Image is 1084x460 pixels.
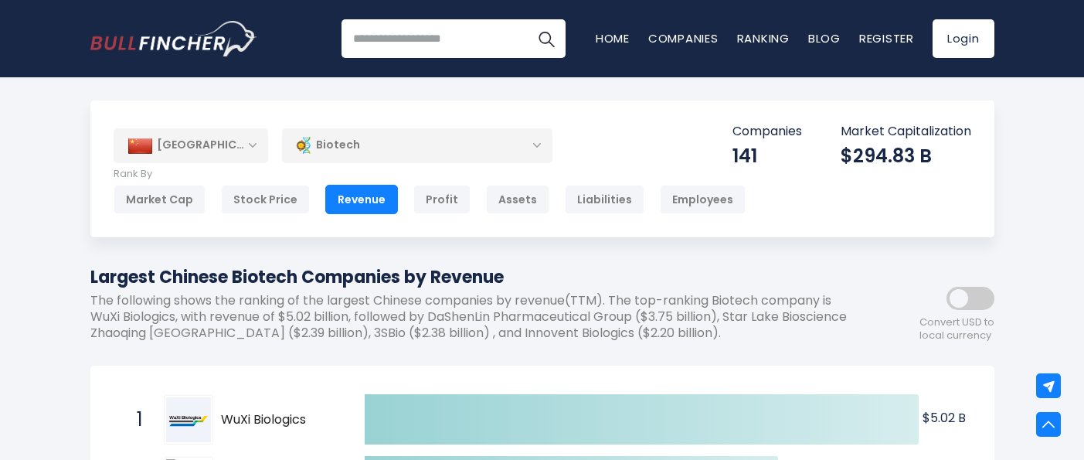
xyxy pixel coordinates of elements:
a: Home [596,30,630,46]
div: [GEOGRAPHIC_DATA] [114,128,268,162]
a: Register [859,30,914,46]
a: Ranking [737,30,790,46]
div: 141 [732,144,802,168]
text: $5.02 B [923,409,966,427]
img: Bullfincher logo [90,21,257,56]
div: Market Cap [114,185,206,214]
div: Assets [486,185,549,214]
a: Go to homepage [90,21,257,56]
div: Stock Price [221,185,310,214]
span: Convert USD to local currency [919,316,994,342]
a: Login [933,19,994,58]
a: Blog [808,30,841,46]
div: $294.83 B [841,144,971,168]
span: WuXi Biologics [221,412,338,428]
div: Biotech [282,128,552,163]
div: Profit [413,185,471,214]
img: WuXi Biologics [166,397,211,442]
div: Revenue [325,185,398,214]
p: Rank By [114,168,746,181]
p: Market Capitalization [841,124,971,140]
button: Search [527,19,566,58]
h1: Largest Chinese Biotech Companies by Revenue [90,264,855,290]
a: Companies [648,30,719,46]
p: The following shows the ranking of the largest Chinese companies by revenue(TTM). The top-ranking... [90,293,855,341]
p: Companies [732,124,802,140]
div: Liabilities [565,185,644,214]
span: 1 [129,407,144,433]
div: Employees [660,185,746,214]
